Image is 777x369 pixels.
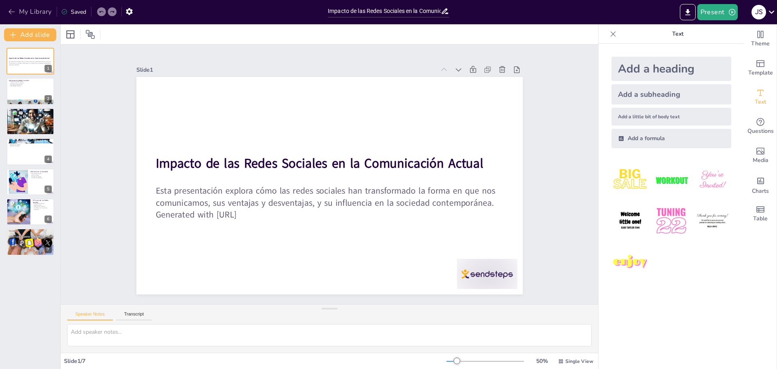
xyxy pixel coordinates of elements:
div: 4 [6,138,54,165]
p: Difusión de información [9,112,52,114]
div: Saved [61,8,86,16]
div: Layout [64,28,77,41]
div: Add ready made slides [744,53,777,83]
p: Opinión pública [30,174,52,176]
span: Single View [565,358,593,365]
div: 50 % [532,357,552,365]
p: Equilibrio entre innovación y seguridad [33,207,52,210]
span: Template [748,68,773,77]
p: Maximización de beneficios [9,233,52,235]
p: Reflexión sobre el uso [9,236,52,237]
p: Experiencias inmersivas [33,206,52,207]
div: 3 [6,108,54,135]
div: Slide 1 / 7 [64,357,446,365]
button: Add slide [4,28,56,41]
p: Adicción a las redes [9,145,52,147]
p: Contribución a la sociedad [9,235,52,236]
div: Add a subheading [611,84,731,105]
div: Add images, graphics, shapes or video [744,141,777,170]
div: j s [752,5,766,19]
button: Transcript [116,311,152,320]
img: 3.jpeg [694,161,731,199]
p: Participación en debates [9,114,52,115]
div: 6 [6,198,54,225]
div: Add text boxes [744,83,777,112]
div: 4 [45,156,52,163]
div: 2 [45,95,52,102]
p: Definición de redes sociales [9,81,52,82]
p: Desinformación [9,143,52,144]
div: 2 [6,78,54,105]
button: Present [697,4,738,20]
p: Evolución tecnológica [33,203,52,204]
p: Generated with [URL] [152,190,499,239]
p: Problemas de salud mental [9,141,52,143]
p: Desventajas de las Redes Sociales [9,139,52,142]
p: Esta presentación explora cómo las redes sociales han transformado la forma en que nos comunicamo... [153,166,501,227]
p: Oportunidades de marketing [9,115,52,117]
img: 4.jpeg [611,202,649,240]
div: Add a table [744,199,777,228]
p: El Futuro de las Redes Sociales [33,199,52,204]
button: Speaker Notes [67,311,113,320]
span: Text [755,98,766,107]
span: Questions [747,127,774,136]
p: Generated with [URL] [9,64,52,66]
div: 7 [6,228,54,255]
p: Text [620,24,736,44]
p: Movimientos sociales [30,173,52,174]
p: Importancia de la interacción [9,82,52,84]
div: Change the overall theme [744,24,777,53]
p: Burbujas informativas [9,144,52,145]
div: Get real-time input from your audience [744,112,777,141]
div: 3 [45,125,52,132]
button: j s [752,4,766,20]
input: Insert title [328,5,441,17]
img: 2.jpeg [652,161,690,199]
p: Uso responsable [9,231,52,233]
div: 5 [45,186,52,193]
strong: Impacto de las Redes Sociales en la Comunicación Actual [157,136,484,188]
div: 1 [6,48,54,75]
p: Interacción ciudadana [30,177,52,179]
span: Position [85,30,95,39]
div: 5 [6,169,54,195]
p: Conexiones globales [9,111,52,113]
span: Table [753,214,768,223]
img: 7.jpeg [611,243,649,281]
p: Ventajas de las Redes Sociales [9,109,52,112]
div: Add a little bit of body text [611,108,731,126]
img: 6.jpeg [694,202,731,240]
p: Conclusiones [9,230,52,232]
div: Slide 1 [148,46,446,85]
p: Influencia en la Sociedad [30,170,52,173]
p: Comunidades en línea [9,85,52,87]
p: Esta presentación explora cómo las redes sociales han transformado la forma en que nos comunicamo... [9,61,52,64]
div: Add charts and graphs [744,170,777,199]
div: 7 [45,246,52,253]
img: 1.jpeg [611,161,649,199]
span: Charts [752,187,769,196]
span: Theme [751,39,770,48]
p: Difusión de noticias [30,176,52,177]
strong: Impacto de las Redes Sociales en la Comunicación Actual [9,58,49,60]
button: Export to PowerPoint [680,4,696,20]
p: Definición de Redes Sociales [9,79,52,81]
div: Add a heading [611,57,731,81]
button: My Library [6,5,55,18]
div: 1 [45,65,52,72]
span: Media [753,156,769,165]
div: Add a formula [611,129,731,148]
p: Diversidad de plataformas [9,84,52,85]
img: 5.jpeg [652,202,690,240]
div: 6 [45,215,52,223]
p: Desafíos futuros [33,204,52,206]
